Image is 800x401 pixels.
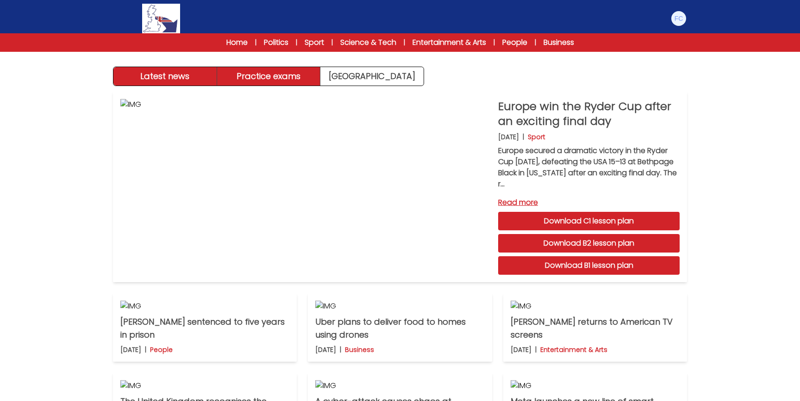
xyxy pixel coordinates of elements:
[511,345,531,354] p: [DATE]
[544,37,574,48] a: Business
[120,301,289,312] img: IMG
[494,38,495,47] span: |
[498,99,680,129] p: Europe win the Ryder Cup after an exciting final day
[305,37,324,48] a: Sport
[315,315,484,341] p: Uber plans to deliver food to homes using drones
[226,37,248,48] a: Home
[535,345,537,354] b: |
[404,38,405,47] span: |
[120,99,491,275] img: IMG
[511,301,680,312] img: IMG
[345,345,374,354] p: Business
[498,256,680,275] a: Download B1 lesson plan
[535,38,536,47] span: |
[315,380,484,391] img: IMG
[523,132,524,142] b: |
[320,67,424,86] a: [GEOGRAPHIC_DATA]
[142,4,180,33] img: Logo
[113,67,217,86] button: Latest news
[412,37,486,48] a: Entertainment & Arts
[113,293,297,362] a: IMG [PERSON_NAME] sentenced to five years in prison [DATE] | People
[296,38,297,47] span: |
[340,37,396,48] a: Science & Tech
[315,301,484,312] img: IMG
[120,315,289,341] p: [PERSON_NAME] sentenced to five years in prison
[671,11,686,26] img: Francesco Cicalò
[150,345,173,354] p: People
[145,345,146,354] b: |
[540,345,607,354] p: Entertainment & Arts
[498,197,680,208] a: Read more
[511,315,680,341] p: [PERSON_NAME] returns to American TV screens
[120,380,289,391] img: IMG
[120,345,141,354] p: [DATE]
[498,234,680,253] a: Download B2 lesson plan
[502,37,527,48] a: People
[331,38,333,47] span: |
[498,212,680,230] a: Download C1 lesson plan
[498,132,519,142] p: [DATE]
[264,37,288,48] a: Politics
[498,145,680,190] p: Europe secured a dramatic victory in the Ryder Cup [DATE], defeating the USA 15–13 at Bethpage Bl...
[255,38,256,47] span: |
[308,293,492,362] a: IMG Uber plans to deliver food to homes using drones [DATE] | Business
[340,345,341,354] b: |
[528,132,545,142] p: Sport
[217,67,321,86] button: Practice exams
[511,380,680,391] img: IMG
[113,4,209,33] a: Logo
[503,293,687,362] a: IMG [PERSON_NAME] returns to American TV screens [DATE] | Entertainment & Arts
[315,345,336,354] p: [DATE]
